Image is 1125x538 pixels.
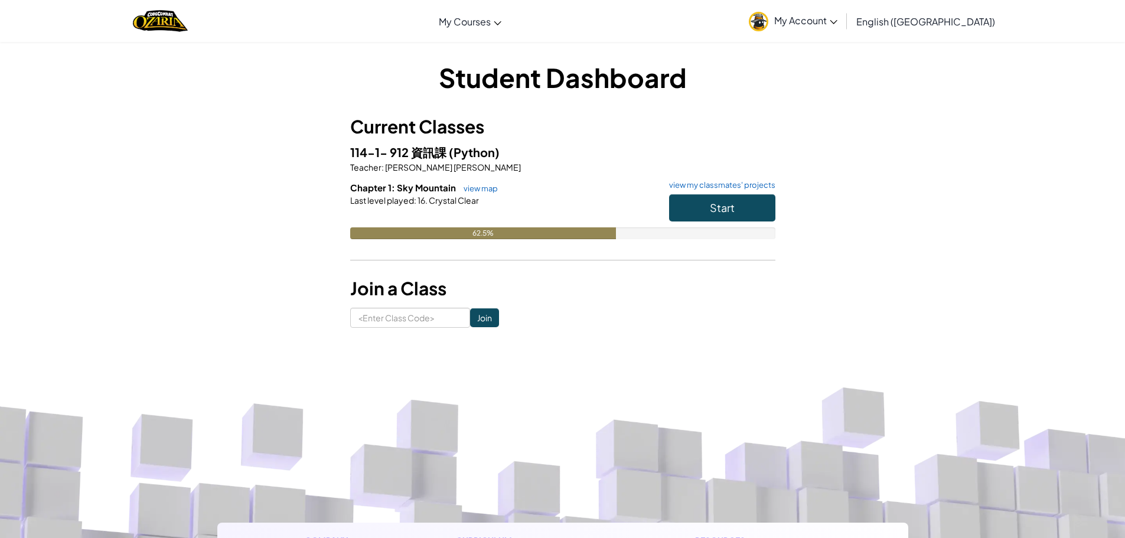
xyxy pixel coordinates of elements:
h3: Current Classes [350,113,775,140]
button: Start [669,194,775,221]
img: avatar [749,12,768,31]
a: English ([GEOGRAPHIC_DATA]) [850,5,1001,37]
a: My Account [743,2,843,40]
a: view my classmates' projects [663,181,775,189]
span: Chapter 1: Sky Mountain [350,182,458,193]
span: 114-1- 912 資訊課 [350,145,449,159]
span: Teacher [350,162,381,172]
a: view map [458,184,498,193]
span: 16. [416,195,428,206]
span: Start [710,201,735,214]
span: (Python) [449,145,500,159]
h3: Join a Class [350,275,775,302]
span: [PERSON_NAME] [PERSON_NAME] [384,162,521,172]
span: : [381,162,384,172]
span: Crystal Clear [428,195,479,206]
span: Last level played [350,195,414,206]
a: Ozaria by CodeCombat logo [133,9,188,33]
img: Home [133,9,188,33]
h1: Student Dashboard [350,59,775,96]
input: Join [470,308,499,327]
span: My Account [774,14,837,27]
span: English ([GEOGRAPHIC_DATA]) [856,15,995,28]
a: My Courses [433,5,507,37]
input: <Enter Class Code> [350,308,470,328]
div: 62.5% [350,227,616,239]
span: My Courses [439,15,491,28]
span: : [414,195,416,206]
